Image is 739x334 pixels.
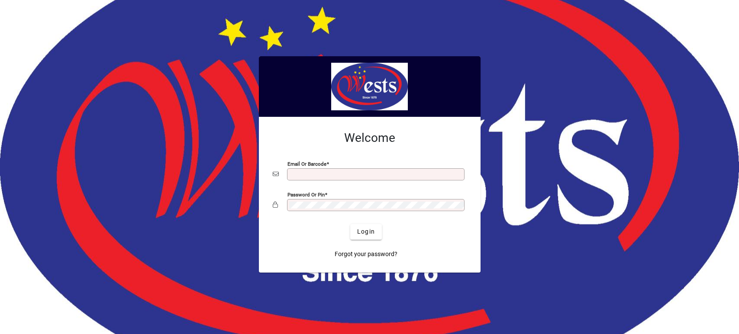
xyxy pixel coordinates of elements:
[331,247,401,262] a: Forgot your password?
[287,191,325,197] mat-label: Password or Pin
[357,227,375,236] span: Login
[273,131,467,145] h2: Welcome
[287,161,326,167] mat-label: Email or Barcode
[350,224,382,240] button: Login
[335,250,397,259] span: Forgot your password?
